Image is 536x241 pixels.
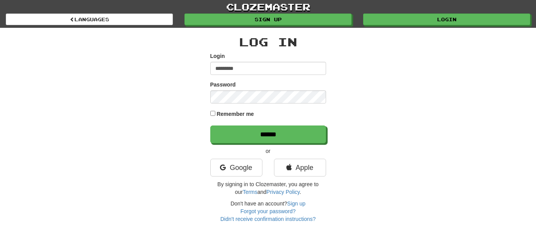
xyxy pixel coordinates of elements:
[210,52,225,60] label: Login
[210,200,326,223] div: Don't have an account?
[287,200,305,207] a: Sign up
[210,81,236,88] label: Password
[243,189,257,195] a: Terms
[6,14,173,25] a: Languages
[210,36,326,48] h2: Log In
[210,147,326,155] p: or
[266,189,299,195] a: Privacy Policy
[363,14,530,25] a: Login
[210,180,326,196] p: By signing in to Clozemaster, you agree to our and .
[216,110,254,118] label: Remember me
[220,216,316,222] a: Didn't receive confirmation instructions?
[240,208,296,214] a: Forgot your password?
[210,159,262,177] a: Google
[274,159,326,177] a: Apple
[184,14,352,25] a: Sign up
